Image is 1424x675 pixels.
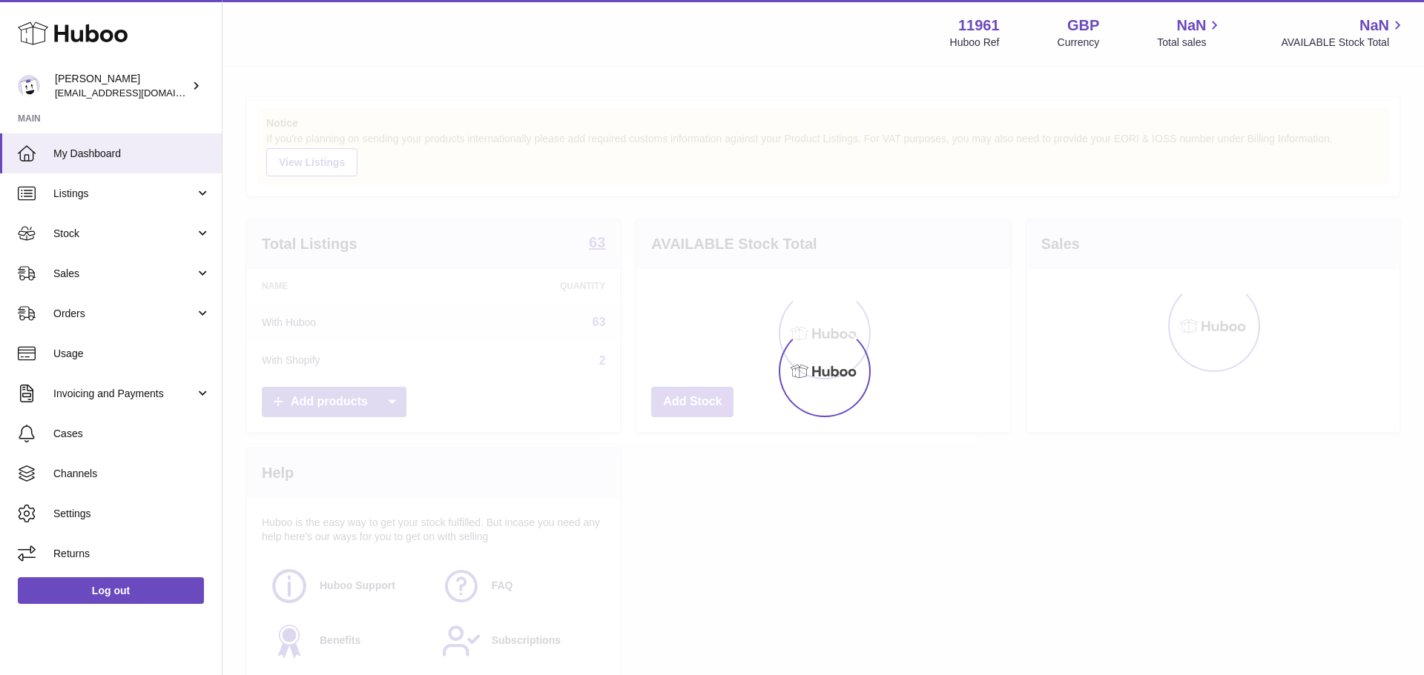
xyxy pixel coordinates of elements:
[18,75,40,97] img: internalAdmin-11961@internal.huboo.com
[53,347,211,361] span: Usage
[53,187,195,201] span: Listings
[1157,36,1223,50] span: Total sales
[53,387,195,401] span: Invoicing and Payments
[1058,36,1100,50] div: Currency
[1281,16,1406,50] a: NaN AVAILABLE Stock Total
[53,507,211,521] span: Settings
[1067,16,1099,36] strong: GBP
[53,307,195,321] span: Orders
[950,36,1000,50] div: Huboo Ref
[18,577,204,604] a: Log out
[53,147,211,161] span: My Dashboard
[53,467,211,481] span: Channels
[1359,16,1389,36] span: NaN
[958,16,1000,36] strong: 11961
[1281,36,1406,50] span: AVAILABLE Stock Total
[53,267,195,281] span: Sales
[1176,16,1206,36] span: NaN
[1157,16,1223,50] a: NaN Total sales
[53,547,211,561] span: Returns
[53,227,195,241] span: Stock
[53,427,211,441] span: Cases
[55,72,188,100] div: [PERSON_NAME]
[55,87,218,99] span: [EMAIL_ADDRESS][DOMAIN_NAME]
